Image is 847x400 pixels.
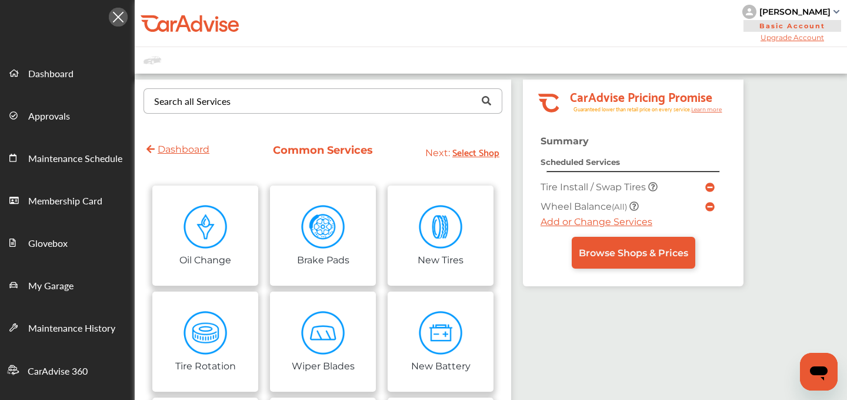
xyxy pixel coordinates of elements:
[1,263,134,306] a: My Garage
[418,252,463,266] div: New Tires
[297,252,349,266] div: Brake Pads
[152,292,258,392] a: Tire Rotation
[301,205,345,249] img: wBxtUMBELdeMgAAAABJRU5ErkJggg==
[1,221,134,263] a: Glovebox
[1,94,134,136] a: Approvals
[425,147,499,158] a: Next: Select Shop
[28,321,115,336] span: Maintenance History
[691,106,722,113] tspan: Learn more
[1,306,134,348] a: Maintenance History
[270,186,376,286] a: Brake Pads
[579,247,688,259] span: Browse Shops & Prices
[146,144,209,155] a: Dashboard
[800,353,838,391] iframe: Button to launch messaging window
[612,202,627,211] small: (All)
[109,8,128,27] img: Icon.5fd9dcc7.svg
[28,67,74,82] span: Dashboard
[271,144,376,157] div: Common Services
[411,358,471,372] div: New Battery
[301,311,345,355] img: T5xB6yrcwAAAAABJRU5ErkJggg==
[1,136,134,178] a: Maintenance Schedule
[175,358,236,372] div: Tire Rotation
[541,201,629,212] span: Wheel Balance
[184,311,228,355] img: ASPTpwwLVD94AAAAAElFTkSuQmCC
[570,85,712,107] tspan: CarAdvise Pricing Promise
[452,144,499,160] span: Select Shop
[28,109,70,124] span: Approvals
[388,186,493,286] a: New Tires
[179,252,231,266] div: Oil Change
[742,33,842,42] span: Upgrade Account
[759,6,831,17] div: [PERSON_NAME]
[833,10,839,14] img: sCxJUJ+qAmfqhQGDUl18vwLg4ZYJ6CxN7XmbOMBAAAAAElFTkSuQmCC
[572,237,695,269] a: Browse Shops & Prices
[419,205,463,249] img: C9BGlyV+GqWIAAAAABJRU5ErkJggg==
[743,20,841,32] span: Basic Account
[152,186,258,286] a: Oil Change
[419,311,463,355] img: NX+4s2Ya++R3Ya3rlPlcYdj2V9n9vqA38MHjAXQAAAABJRU5ErkJggg==
[573,105,691,113] tspan: Guaranteed lower than retail price on every service.
[28,279,74,294] span: My Garage
[270,292,376,392] a: Wiper Blades
[742,5,756,19] img: knH8PDtVvWoAbQRylUukY18CTiRevjo20fAtgn5MLBQj4uumYvk2MzTtcAIzfGAtb1XOLVMAvhLuqoNAbL4reqehy0jehNKdM...
[28,151,122,167] span: Maintenance Schedule
[184,205,228,249] img: wcoFAocxp4P6AAAAABJRU5ErkJggg==
[541,216,652,227] a: Add or Change Services
[541,181,648,193] span: Tire Install / Swap Tires
[144,53,161,68] img: placeholder_car.fcab19be.svg
[292,358,355,372] div: Wiper Blades
[28,194,102,209] span: Membership Card
[541,157,620,167] strong: Scheduled Services
[1,51,134,94] a: Dashboard
[1,178,134,221] a: Membership Card
[28,236,68,252] span: Glovebox
[541,135,589,147] strong: Summary
[388,292,493,392] a: New Battery
[28,364,88,379] span: CarAdvise 360
[154,97,231,106] div: Search all Services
